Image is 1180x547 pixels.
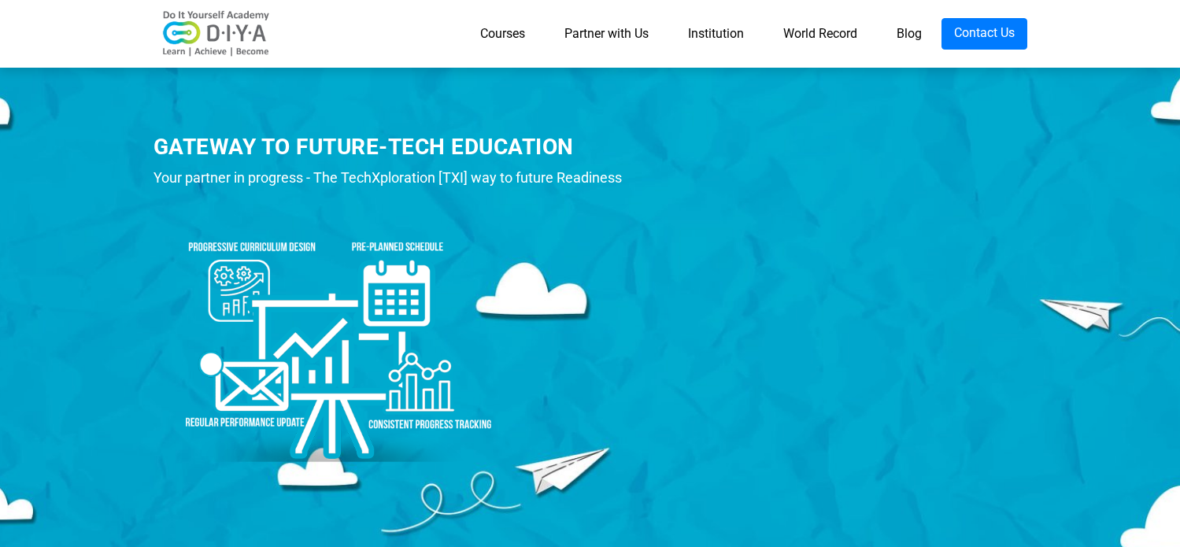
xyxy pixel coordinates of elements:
a: Courses [461,18,545,50]
img: logo-v2.png [154,10,279,57]
img: ins-prod1.png [154,198,516,469]
a: Blog [877,18,941,50]
div: Your partner in progress - The TechXploration [TXI] way to future Readiness [154,166,653,190]
a: Institution [668,18,764,50]
a: World Record [764,18,877,50]
div: GATEWAY TO FUTURE-TECH EDUCATION [154,131,653,162]
a: Partner with Us [545,18,668,50]
a: Contact Us [941,18,1027,50]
